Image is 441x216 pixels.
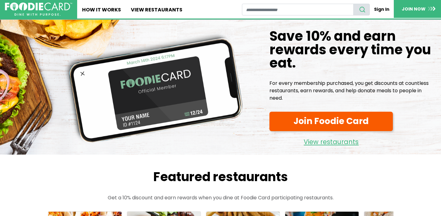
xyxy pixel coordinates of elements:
[5,2,72,16] img: FoodieCard; Eat, Drink, Save, Donate
[35,169,406,184] h2: Featured restaurants
[269,80,436,102] p: For every membership purchased, you get discounts at countless restaurants, earn rewards, and hel...
[370,4,394,15] a: Sign In
[35,194,406,201] p: Get a 10% discount and earn rewards when you dine at Foodie Card participating restaurants.
[269,112,393,131] a: Join Foodie Card
[269,30,436,70] h1: Save 10% and earn rewards every time you eat.
[242,4,354,15] input: restaurant search
[353,4,370,15] button: search
[269,134,393,147] a: View restaurants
